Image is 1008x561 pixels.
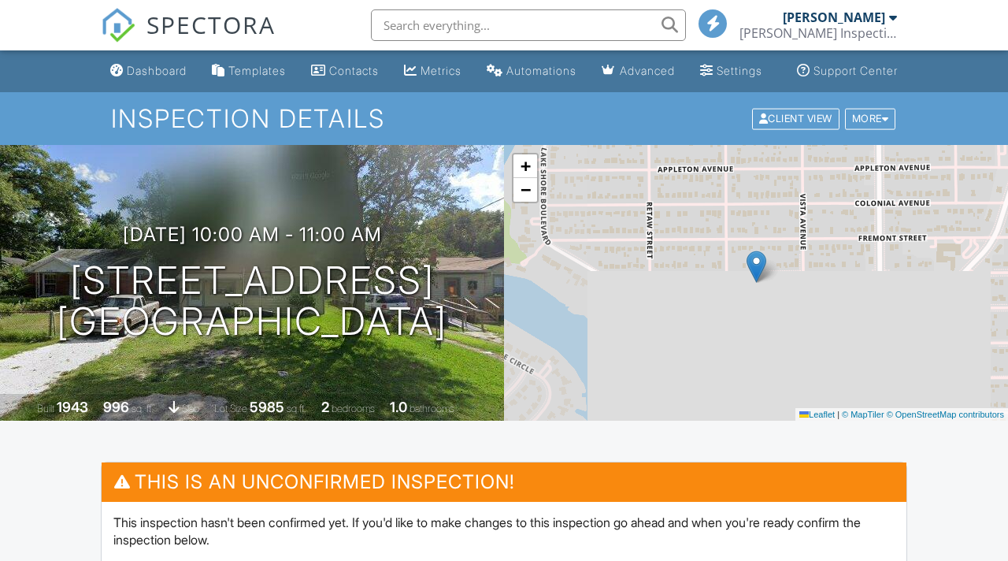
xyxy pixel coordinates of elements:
div: 5985 [250,399,284,415]
span: − [521,180,531,199]
a: Dashboard [104,57,193,86]
div: 996 [103,399,129,415]
div: Southwell Inspections [739,25,897,41]
a: Automations (Basic) [480,57,583,86]
div: Automations [506,64,576,77]
span: Built [37,403,54,414]
div: Metrics [421,64,461,77]
a: SPECTORA [101,21,276,54]
a: Zoom in [513,154,537,178]
div: More [845,108,896,129]
a: Metrics [398,57,468,86]
div: 1.0 [390,399,407,415]
h1: [STREET_ADDRESS] [GEOGRAPHIC_DATA] [57,260,447,344]
p: This inspection hasn't been confirmed yet. If you'd like to make changes to this inspection go ah... [113,514,895,549]
span: sq. ft. [132,403,154,414]
a: Leaflet [799,410,835,419]
span: bedrooms [332,403,375,414]
div: 2 [321,399,329,415]
h1: Inspection Details [111,105,897,132]
input: Search everything... [371,9,686,41]
div: Templates [228,64,286,77]
div: Dashboard [127,64,187,77]
a: Support Center [791,57,904,86]
span: SPECTORA [146,8,276,41]
a: © MapTiler [842,410,884,419]
span: | [837,410,839,419]
img: The Best Home Inspection Software - Spectora [101,8,135,43]
img: Marker [747,251,766,283]
span: + [521,156,531,176]
div: Contacts [329,64,379,77]
span: Lot Size [214,403,247,414]
a: Templates [206,57,292,86]
a: Contacts [305,57,385,86]
span: sq.ft. [287,403,306,414]
div: 1943 [57,399,88,415]
div: Client View [752,108,839,129]
div: Support Center [813,64,898,77]
span: bathrooms [409,403,454,414]
span: slab [182,403,199,414]
a: Client View [750,112,843,124]
div: Settings [717,64,762,77]
h3: [DATE] 10:00 am - 11:00 am [123,224,382,245]
div: Advanced [620,64,675,77]
h3: This is an Unconfirmed Inspection! [102,463,906,501]
a: Zoom out [513,178,537,202]
a: Advanced [595,57,681,86]
a: © OpenStreetMap contributors [887,410,1004,419]
div: [PERSON_NAME] [783,9,885,25]
a: Settings [694,57,769,86]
